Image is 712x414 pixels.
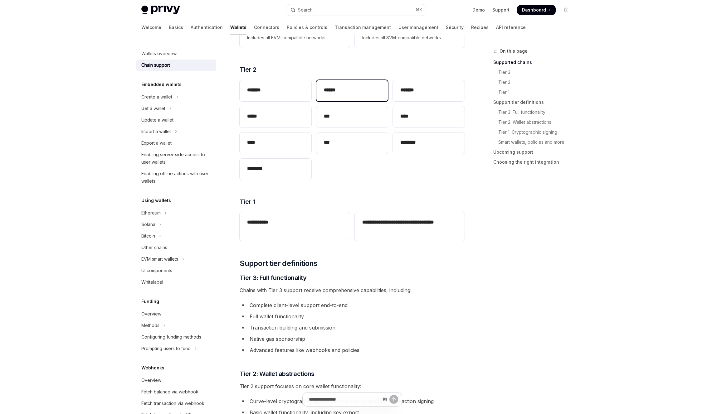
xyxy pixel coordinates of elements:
[298,6,315,14] div: Search...
[240,65,256,74] span: Tier 2
[493,137,576,147] a: Smart wallets, policies and more
[136,168,216,187] a: Enabling offline actions with user wallets
[240,197,255,206] span: Tier 1
[493,157,576,167] a: Choosing the right integration
[141,139,172,147] div: Export a wallet
[141,170,212,185] div: Enabling offline actions with user wallets
[141,232,155,240] div: Bitcoin
[141,322,159,329] div: Methods
[141,209,161,217] div: Ethereum
[141,333,201,341] div: Configuring funding methods
[522,7,546,13] span: Dashboard
[136,343,216,354] button: Toggle Prompting users to fund section
[141,255,178,263] div: EVM smart wallets
[398,20,438,35] a: User management
[240,335,465,343] li: Native gas sponsorship
[136,320,216,331] button: Toggle Methods section
[136,308,216,320] a: Overview
[517,5,556,15] a: Dashboard
[141,20,161,35] a: Welcome
[500,47,528,55] span: On this page
[493,107,576,117] a: Tier 3: Full functionality
[136,265,216,276] a: UI components
[240,382,465,391] span: Tier 2 support focuses on core wallet functionality:
[136,137,216,149] a: Export a wallet
[362,34,457,41] span: Includes all SVM-compatible networks
[389,395,398,404] button: Send message
[136,331,216,343] a: Configuring funding methods
[335,20,391,35] a: Transaction management
[141,197,171,204] h5: Using wallets
[240,323,465,332] li: Transaction building and submission
[136,375,216,386] a: Overview
[309,392,380,406] input: Ask a question...
[141,50,177,57] div: Wallets overview
[561,5,571,15] button: Toggle dark mode
[240,273,306,282] span: Tier 3: Full functionality
[136,277,216,288] a: Whitelabel
[191,20,223,35] a: Authentication
[493,97,576,107] a: Support tier definitions
[136,103,216,114] button: Toggle Get a wallet section
[493,147,576,157] a: Upcoming support
[493,67,576,77] a: Tier 3
[286,4,426,16] button: Open search
[141,345,191,352] div: Prompting users to fund
[287,20,327,35] a: Policies & controls
[136,398,216,409] a: Fetch transaction via webhook
[136,386,216,397] a: Fetch balance via webhook
[136,242,216,253] a: Other chains
[141,221,155,228] div: Solana
[136,91,216,103] button: Toggle Create a wallet section
[240,369,315,378] span: Tier 2: Wallet abstractions
[446,20,464,35] a: Security
[141,298,159,305] h5: Funding
[247,34,342,41] span: Includes all EVM-compatible networks
[141,400,204,407] div: Fetch transaction via webhook
[136,48,216,59] a: Wallets overview
[493,127,576,137] a: Tier 1: Cryptographic signing
[493,87,576,97] a: Tier 1
[240,312,465,321] li: Full wallet functionality
[141,244,167,251] div: Other chains
[141,61,170,69] div: Chain support
[496,20,526,35] a: API reference
[136,230,216,242] button: Toggle Bitcoin section
[492,7,510,13] a: Support
[136,114,216,126] a: Update a wallet
[136,149,216,168] a: Enabling server-side access to user wallets
[141,310,161,318] div: Overview
[141,377,161,384] div: Overview
[471,20,489,35] a: Recipes
[472,7,485,13] a: Demo
[141,278,163,286] div: Whitelabel
[254,20,279,35] a: Connectors
[240,346,465,354] li: Advanced features like webhooks and policies
[136,207,216,219] button: Toggle Ethereum section
[230,20,246,35] a: Wallets
[136,60,216,71] a: Chain support
[240,301,465,310] li: Complete client-level support end-to-end
[141,364,164,372] h5: Webhooks
[141,267,172,274] div: UI components
[141,128,171,135] div: Import a wallet
[141,116,173,124] div: Update a wallet
[141,105,165,112] div: Get a wallet
[169,20,183,35] a: Basics
[416,7,422,12] span: ⌘ K
[136,126,216,137] button: Toggle Import a wallet section
[493,77,576,87] a: Tier 2
[136,253,216,265] button: Toggle EVM smart wallets section
[141,93,172,101] div: Create a wallet
[493,57,576,67] a: Supported chains
[493,117,576,127] a: Tier 2: Wallet abstractions
[141,151,212,166] div: Enabling server-side access to user wallets
[240,286,465,295] span: Chains with Tier 3 support receive comprehensive capabilities, including:
[136,219,216,230] button: Toggle Solana section
[240,258,318,268] span: Support tier definitions
[141,388,198,396] div: Fetch balance via webhook
[141,6,180,14] img: light logo
[141,81,182,88] h5: Embedded wallets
